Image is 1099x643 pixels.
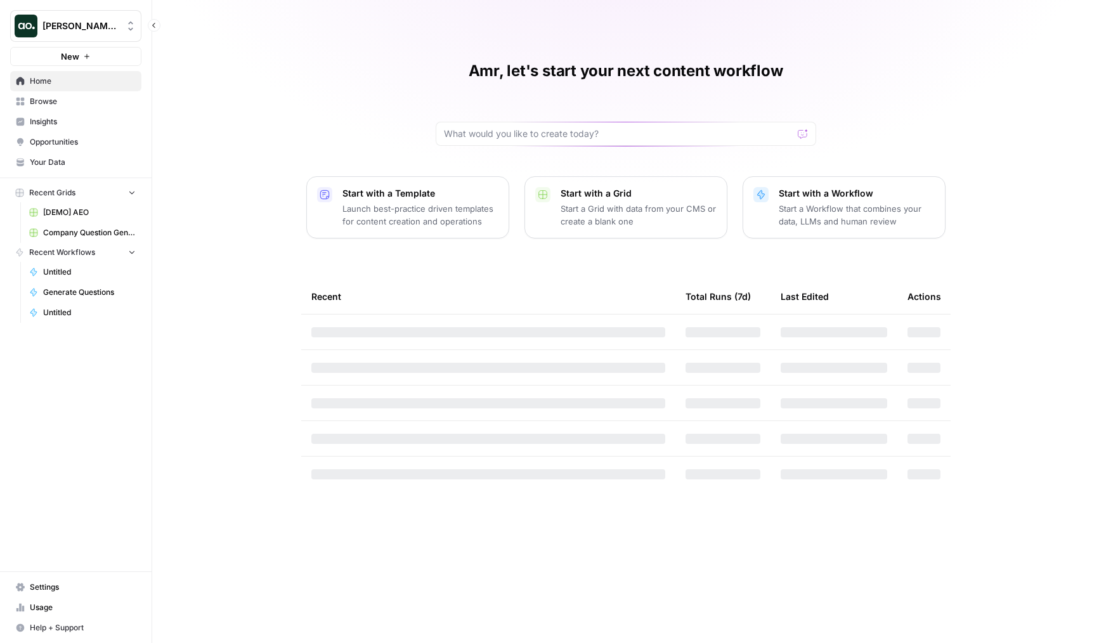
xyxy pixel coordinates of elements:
[907,279,941,314] div: Actions
[43,227,136,238] span: Company Question Generation
[311,279,665,314] div: Recent
[30,75,136,87] span: Home
[30,96,136,107] span: Browse
[10,618,141,638] button: Help + Support
[743,176,946,238] button: Start with a WorkflowStart a Workflow that combines your data, LLMs and human review
[469,61,783,81] h1: Amr, let's start your next content workflow
[43,307,136,318] span: Untitled
[10,47,141,66] button: New
[43,266,136,278] span: Untitled
[30,622,136,633] span: Help + Support
[30,116,136,127] span: Insights
[29,187,75,198] span: Recent Grids
[10,132,141,152] a: Opportunities
[10,71,141,91] a: Home
[561,202,717,228] p: Start a Grid with data from your CMS or create a blank one
[561,187,717,200] p: Start with a Grid
[43,287,136,298] span: Generate Questions
[10,577,141,597] a: Settings
[23,262,141,282] a: Untitled
[10,152,141,172] a: Your Data
[30,581,136,593] span: Settings
[30,136,136,148] span: Opportunities
[42,20,119,32] span: [PERSON_NAME] Test
[10,91,141,112] a: Browse
[779,202,935,228] p: Start a Workflow that combines your data, LLMs and human review
[23,282,141,302] a: Generate Questions
[342,202,498,228] p: Launch best-practice driven templates for content creation and operations
[306,176,509,238] button: Start with a TemplateLaunch best-practice driven templates for content creation and operations
[10,597,141,618] a: Usage
[15,15,37,37] img: Dillon Test Logo
[686,279,751,314] div: Total Runs (7d)
[10,10,141,42] button: Workspace: Dillon Test
[30,602,136,613] span: Usage
[61,50,79,63] span: New
[342,187,498,200] p: Start with a Template
[10,183,141,202] button: Recent Grids
[43,207,136,218] span: [DEMO] AEO
[23,202,141,223] a: [DEMO] AEO
[444,127,793,140] input: What would you like to create today?
[10,243,141,262] button: Recent Workflows
[23,223,141,243] a: Company Question Generation
[30,157,136,168] span: Your Data
[10,112,141,132] a: Insights
[781,279,829,314] div: Last Edited
[779,187,935,200] p: Start with a Workflow
[524,176,727,238] button: Start with a GridStart a Grid with data from your CMS or create a blank one
[29,247,95,258] span: Recent Workflows
[23,302,141,323] a: Untitled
